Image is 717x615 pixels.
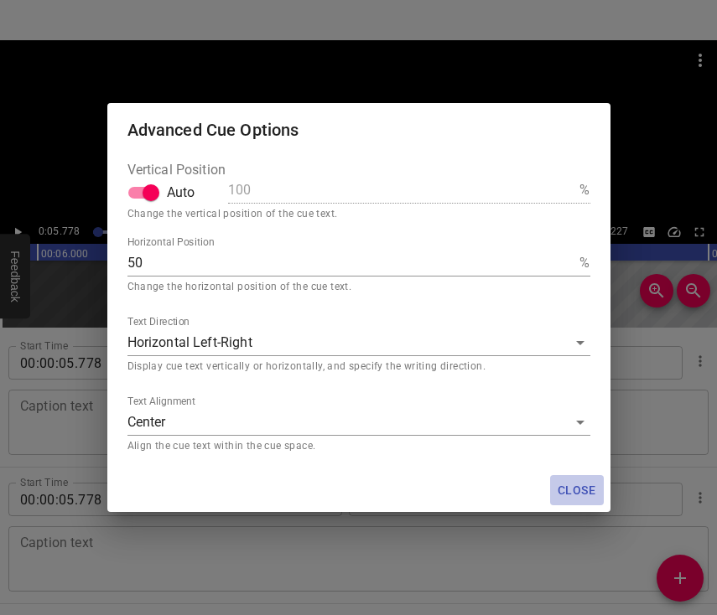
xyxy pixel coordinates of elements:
p: Align the cue text within the cue space. [127,438,590,455]
button: Close [550,475,604,506]
label: Text Direction [127,317,190,327]
span: Close [557,480,597,501]
p: % [579,180,590,200]
legend: Vertical Position [127,163,226,177]
label: Text Alignment [127,396,195,406]
div: Horizontal Left-Right [127,329,590,356]
p: Change the horizontal position of the cue text. [127,279,590,296]
p: % [579,253,590,273]
span: Auto [167,183,195,203]
h2: Advanced Cue Options [127,116,590,143]
label: Horizontal Position [127,237,214,247]
p: Display cue text vertically or horizontally, and specify the writing direction. [127,359,590,375]
div: Center [127,409,590,436]
p: Change the vertical position of the cue text. [127,206,590,223]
